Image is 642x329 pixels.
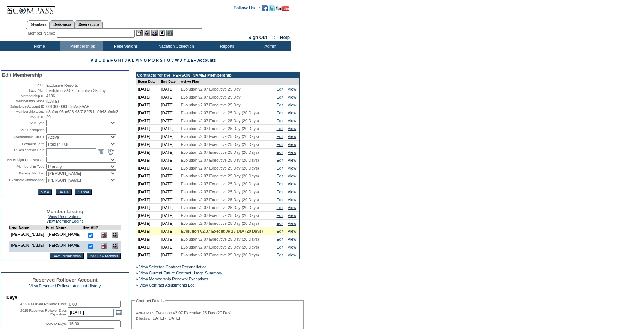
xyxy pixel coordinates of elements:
td: Base Plan: [2,88,45,93]
a: » View Current/Future Contract Usage Summary [136,271,222,275]
span: Evolution v2.07 Executive 25 Day (20 Days) [181,237,259,241]
span: Evolution v2.07 Executive 25 Day (20 Days) [181,126,259,131]
td: Memberships [60,41,103,51]
a: View [288,111,296,115]
td: [DATE] [136,235,160,243]
td: [DATE] [160,180,179,188]
td: [DATE] [160,164,179,172]
input: Cancel [75,189,92,195]
td: Payment Term: [2,141,45,147]
a: Edit [277,134,283,139]
td: [DATE] [160,235,179,243]
a: Open the calendar popup. [97,148,105,156]
a: Edit [277,182,283,186]
a: View Reservations [48,214,81,219]
a: Edit [277,111,283,115]
a: View [288,142,296,147]
span: Active Plan: [136,311,154,315]
td: [DATE] [160,172,179,180]
img: View Dashboard [112,232,118,238]
span: [DATE] - [DATE] [151,316,180,320]
td: Active Plan [179,78,275,85]
img: Delete [101,243,107,249]
img: Delete [101,232,107,238]
a: T [164,58,166,62]
a: A [91,58,93,62]
span: Effective: [136,316,150,321]
a: Help [280,35,290,40]
label: 2015 Reserved Rollover Days: [19,302,67,306]
td: [DATE] [136,164,160,172]
td: [DATE] [160,196,179,204]
a: O [144,58,147,62]
span: Evolution v2.07 Executive 25 Day (20 Days) [181,134,259,139]
td: VIP Description: [2,127,45,133]
a: Z [187,58,190,62]
td: [DATE] [160,227,179,235]
span: Exclusive Resorts [46,83,78,88]
td: [DATE] [136,133,160,141]
td: [PERSON_NAME] [9,241,46,252]
a: Edit [277,87,283,91]
td: [DATE] [160,125,179,133]
a: Subscribe to our YouTube Channel [276,8,289,12]
a: J [124,58,127,62]
a: Edit [277,166,283,170]
td: [DATE] [160,109,179,117]
a: View [288,205,296,210]
td: Membership Since: [2,99,45,103]
td: [DATE] [136,93,160,101]
input: Save [38,189,52,195]
a: R [156,58,159,62]
a: N [140,58,143,62]
a: View [288,213,296,218]
a: View [288,150,296,155]
span: Evolution v2.07 Executive 25 Day [181,95,241,99]
td: End Date [160,78,179,85]
td: MAUL ID: [2,115,45,119]
a: Open the time view popup. [107,148,115,156]
td: [DATE] [136,196,160,204]
a: View [288,158,296,162]
td: Exclusive Ambassador: [2,177,45,183]
td: Home [17,41,60,51]
img: View [144,30,150,36]
span: Evolution v2.07 Executive 25 Day [181,87,241,91]
a: Q [152,58,155,62]
td: [DATE] [136,172,160,180]
td: [DATE] [136,180,160,188]
a: Edit [277,190,283,194]
input: Add New Member [87,253,121,259]
img: View Dashboard [112,243,118,249]
a: G [114,58,117,62]
img: Reservations [159,30,165,36]
span: Evolution v2.07 Executive 25 Day (20 Days) [181,166,259,170]
a: View [288,126,296,131]
td: [DATE] [160,212,179,220]
span: Evolution v2.07 Executive 25 Day (20 Days) [181,190,259,194]
td: [DATE] [160,204,179,212]
a: Y [184,58,186,62]
span: Evolution v2.07 Executive 25 Day (20 Days) [181,182,259,186]
img: Subscribe to our YouTube Channel [276,6,289,11]
td: [DATE] [160,251,179,259]
a: View [288,174,296,178]
a: C [99,58,102,62]
td: [DATE] [136,125,160,133]
span: Evolution v2.07 Executive 25 Day (20 Days) [181,205,259,210]
td: [DATE] [160,101,179,109]
span: [DATE] [46,99,59,103]
a: View [288,190,296,194]
a: Residences [50,20,75,28]
a: View [288,182,296,186]
td: [DATE] [160,133,179,141]
span: Evolution v2.07 Executive 25 Day (20 Days) [181,245,259,249]
td: Membership GUID: [2,109,45,114]
a: V [171,58,174,62]
a: Edit [277,126,283,131]
td: [DATE] [136,227,160,235]
span: Reserved Rollover Account [32,277,98,283]
td: Membership Status: [2,134,45,140]
td: Begin Date [136,78,160,85]
td: Salesforce Account ID: [2,104,45,109]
